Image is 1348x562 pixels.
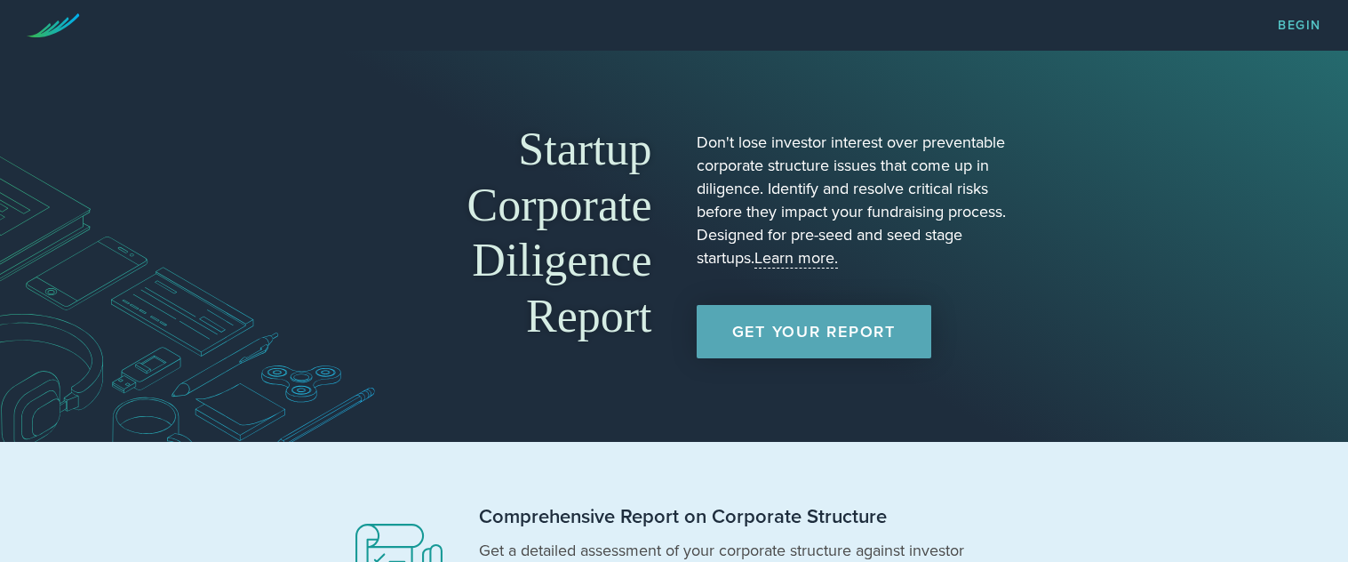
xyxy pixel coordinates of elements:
h1: Startup Corporate Diligence Report [337,122,652,344]
h2: Comprehensive Report on Corporate Structure [479,504,977,530]
p: Don't lose investor interest over preventable corporate structure issues that come up in diligenc... [697,131,1012,269]
a: Get Your Report [697,305,931,358]
a: Learn more. [754,248,838,269]
a: Begin [1278,20,1321,32]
